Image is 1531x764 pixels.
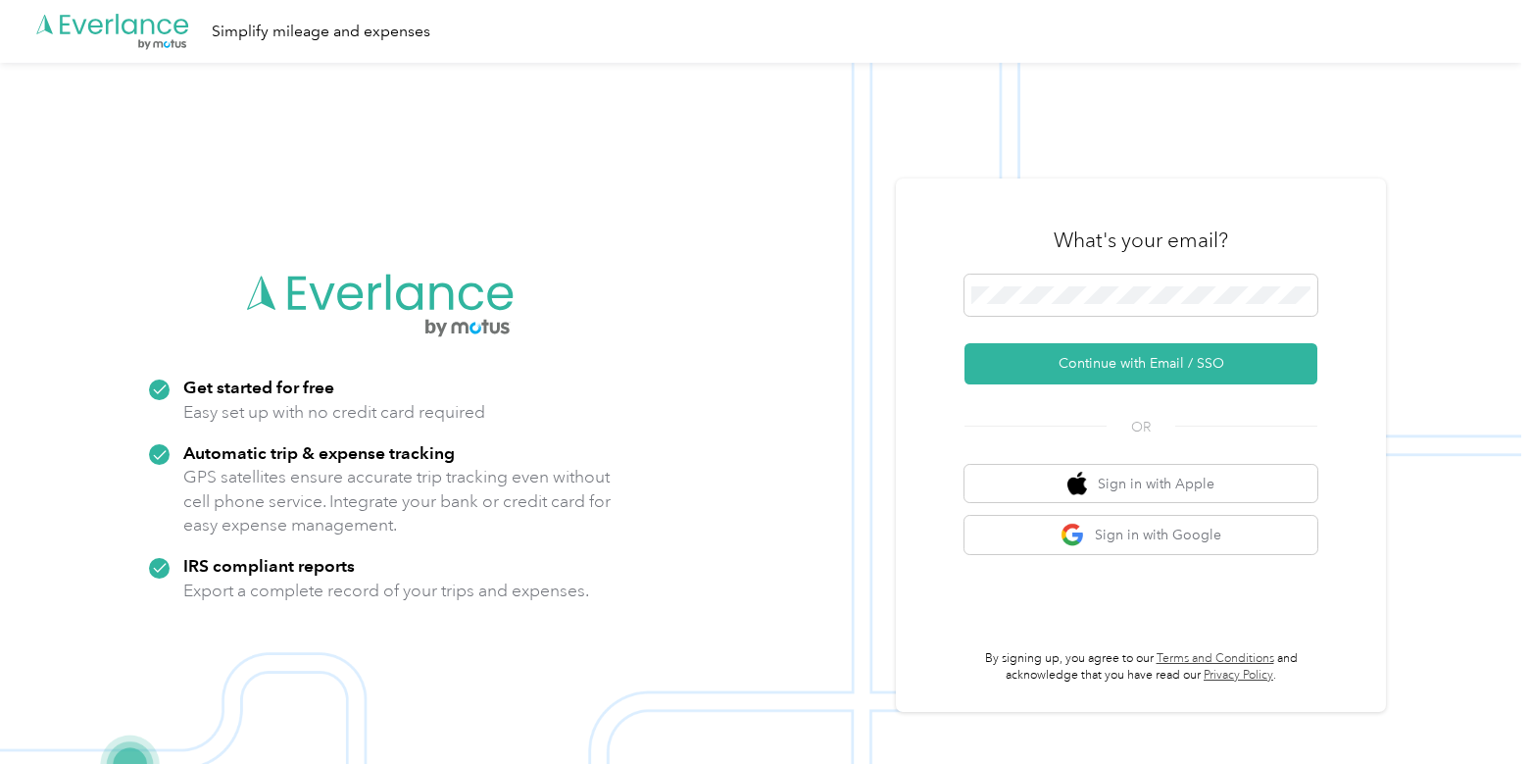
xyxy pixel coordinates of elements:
button: google logoSign in with Google [964,516,1317,554]
a: Terms and Conditions [1157,651,1274,666]
div: Simplify mileage and expenses [212,20,430,44]
h3: What's your email? [1054,227,1228,254]
strong: Get started for free [183,377,334,397]
img: google logo [1061,523,1085,547]
img: apple logo [1067,472,1087,496]
button: apple logoSign in with Apple [964,465,1317,503]
iframe: Everlance-gr Chat Button Frame [1421,654,1531,764]
p: Easy set up with no credit card required [183,400,485,425]
strong: IRS compliant reports [183,555,355,576]
button: Continue with Email / SSO [964,343,1317,384]
p: Export a complete record of your trips and expenses. [183,579,589,603]
a: Privacy Policy [1204,668,1273,683]
p: By signing up, you agree to our and acknowledge that you have read our . [964,650,1317,685]
span: OR [1107,417,1175,437]
strong: Automatic trip & expense tracking [183,442,455,463]
p: GPS satellites ensure accurate trip tracking even without cell phone service. Integrate your bank... [183,465,612,537]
